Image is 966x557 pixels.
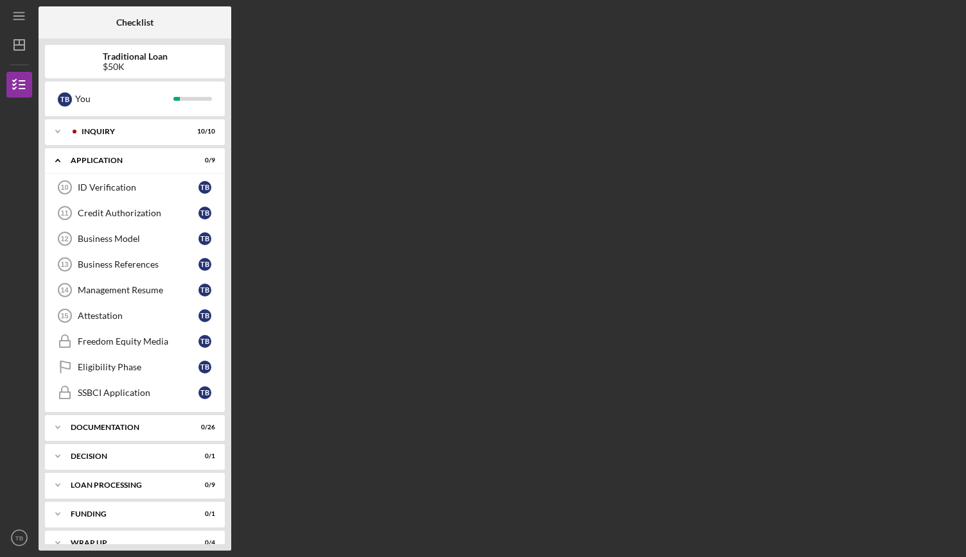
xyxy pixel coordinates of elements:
[60,312,68,320] tspan: 15
[51,329,218,354] a: Freedom Equity MediaTB
[198,335,211,348] div: T B
[60,286,69,294] tspan: 14
[71,157,183,164] div: Application
[51,175,218,200] a: 10ID VerificationTB
[78,182,198,193] div: ID Verification
[51,277,218,303] a: 14Management ResumeTB
[116,17,154,28] b: Checklist
[198,386,211,399] div: T B
[51,226,218,252] a: 12Business ModelTB
[51,380,218,406] a: SSBCI ApplicationTB
[198,207,211,219] div: T B
[103,62,168,72] div: $50K
[198,258,211,271] div: T B
[71,481,183,489] div: Loan Processing
[198,309,211,322] div: T B
[71,539,183,547] div: Wrap up
[192,452,215,460] div: 0 / 1
[198,181,211,194] div: T B
[82,128,183,135] div: Inquiry
[78,208,198,218] div: Credit Authorization
[51,354,218,380] a: Eligibility PhaseTB
[192,157,215,164] div: 0 / 9
[60,235,68,243] tspan: 12
[192,128,215,135] div: 10 / 10
[198,284,211,296] div: T B
[71,452,183,460] div: Decision
[192,481,215,489] div: 0 / 9
[51,200,218,226] a: 11Credit AuthorizationTB
[58,92,72,107] div: T B
[192,510,215,518] div: 0 / 1
[103,51,168,62] b: Traditional Loan
[60,261,68,268] tspan: 13
[78,259,198,270] div: Business References
[78,285,198,295] div: Management Resume
[198,232,211,245] div: T B
[192,424,215,431] div: 0 / 26
[78,362,198,372] div: Eligibility Phase
[192,539,215,547] div: 0 / 4
[71,424,183,431] div: Documentation
[78,234,198,244] div: Business Model
[78,388,198,398] div: SSBCI Application
[51,303,218,329] a: 15AttestationTB
[75,88,173,110] div: You
[198,361,211,373] div: T B
[51,252,218,277] a: 13Business ReferencesTB
[15,535,23,542] text: TB
[78,336,198,347] div: Freedom Equity Media
[71,510,183,518] div: Funding
[60,184,68,191] tspan: 10
[6,525,32,551] button: TB
[78,311,198,321] div: Attestation
[60,209,68,217] tspan: 11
